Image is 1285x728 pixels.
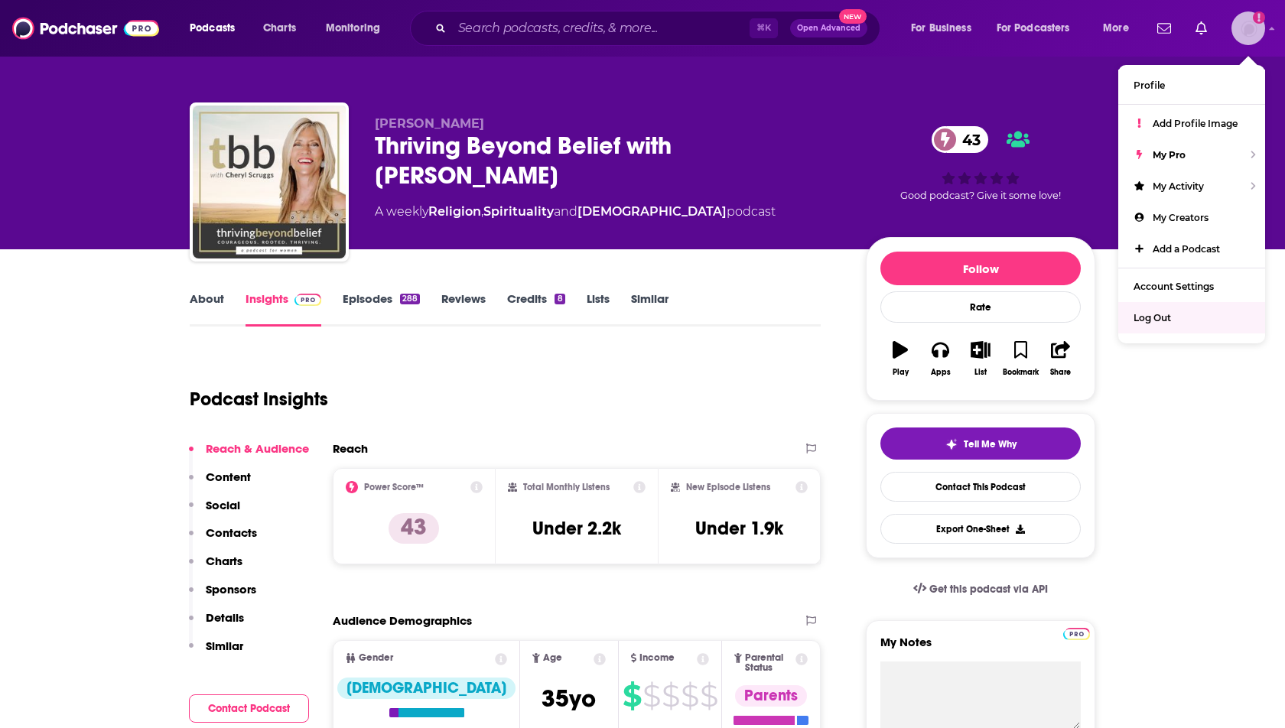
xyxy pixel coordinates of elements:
[428,204,481,219] a: Religion
[263,18,296,39] span: Charts
[631,291,669,327] a: Similar
[947,126,988,153] span: 43
[920,331,960,386] button: Apps
[206,498,240,512] p: Social
[1003,368,1039,377] div: Bookmark
[375,203,776,221] div: A weekly podcast
[686,482,770,492] h2: New Episode Listens
[1231,11,1265,45] span: Logged in as heidi.egloff
[554,204,577,219] span: and
[315,16,400,41] button: open menu
[1041,331,1081,386] button: Share
[1231,11,1265,45] img: User Profile
[190,18,235,39] span: Podcasts
[483,204,554,219] a: Spirituality
[1050,368,1071,377] div: Share
[880,427,1081,460] button: tell me why sparkleTell Me Why
[997,18,1070,39] span: For Podcasters
[839,9,867,24] span: New
[441,291,486,327] a: Reviews
[929,583,1048,596] span: Get this podcast via API
[253,16,305,41] a: Charts
[190,388,328,411] h1: Podcast Insights
[900,190,1061,201] span: Good podcast? Give it some love!
[1000,331,1040,386] button: Bookmark
[189,470,251,498] button: Content
[555,294,564,304] div: 8
[880,472,1081,502] a: Contact This Podcast
[662,684,679,708] span: $
[481,204,483,219] span: ,
[745,653,793,673] span: Parental Status
[532,517,621,540] h3: Under 2.2k
[681,684,698,708] span: $
[1153,180,1204,192] span: My Activity
[507,291,564,327] a: Credits8
[880,635,1081,661] label: My Notes
[964,438,1017,450] span: Tell Me Why
[206,554,242,568] p: Charts
[452,16,750,41] input: Search podcasts, credits, & more...
[880,514,1081,544] button: Export One-Sheet
[1063,628,1090,640] img: Podchaser Pro
[932,126,988,153] a: 43
[189,639,243,667] button: Similar
[333,441,368,456] h2: Reach
[389,513,439,544] p: 43
[206,441,309,456] p: Reach & Audience
[1153,149,1186,161] span: My Pro
[1153,212,1209,223] span: My Creators
[961,331,1000,386] button: List
[189,554,242,582] button: Charts
[206,582,256,596] p: Sponsors
[542,684,596,713] span: 35 yo
[1118,271,1265,302] a: Account Settings
[333,613,472,628] h2: Audience Demographics
[543,653,562,663] span: Age
[623,684,641,708] span: $
[12,14,159,43] img: Podchaser - Follow, Share and Rate Podcasts
[189,694,309,723] button: Contact Podcast
[797,24,860,32] span: Open Advanced
[866,116,1095,211] div: 43Good podcast? Give it some love!
[294,294,321,306] img: Podchaser Pro
[700,684,717,708] span: $
[425,11,895,46] div: Search podcasts, credits, & more...
[735,685,807,707] div: Parents
[587,291,610,327] a: Lists
[880,252,1081,285] button: Follow
[1118,65,1265,343] ul: Show profile menu
[337,678,516,699] div: [DEMOGRAPHIC_DATA]
[189,498,240,526] button: Social
[189,610,244,639] button: Details
[364,482,424,492] h2: Power Score™
[193,106,346,258] img: Thriving Beyond Belief with Cheryl Scruggs
[1118,70,1265,101] a: Profile
[911,18,971,39] span: For Business
[577,204,727,219] a: [DEMOGRAPHIC_DATA]
[179,16,255,41] button: open menu
[750,18,778,38] span: ⌘ K
[1118,202,1265,233] a: My Creators
[1103,18,1129,39] span: More
[246,291,321,327] a: InsightsPodchaser Pro
[1092,16,1148,41] button: open menu
[880,331,920,386] button: Play
[189,441,309,470] button: Reach & Audience
[1134,281,1214,292] span: Account Settings
[189,525,257,554] button: Contacts
[974,368,987,377] div: List
[206,470,251,484] p: Content
[1118,108,1265,139] a: Add Profile Image
[987,16,1092,41] button: open menu
[790,19,867,37] button: Open AdvancedNew
[375,116,484,131] span: [PERSON_NAME]
[1134,80,1165,91] span: Profile
[901,570,1060,608] a: Get this podcast via API
[1253,11,1265,24] svg: Add a profile image
[206,610,244,625] p: Details
[1189,15,1213,41] a: Show notifications dropdown
[343,291,420,327] a: Episodes288
[523,482,610,492] h2: Total Monthly Listens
